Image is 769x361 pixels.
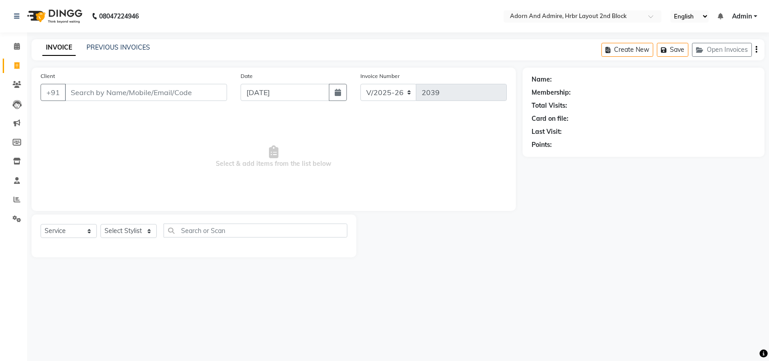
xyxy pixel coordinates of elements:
[532,127,562,137] div: Last Visit:
[732,12,752,21] span: Admin
[241,72,253,80] label: Date
[692,43,752,57] button: Open Invoices
[23,4,85,29] img: logo
[657,43,688,57] button: Save
[601,43,653,57] button: Create New
[41,112,507,202] span: Select & add items from the list below
[532,88,571,97] div: Membership:
[532,114,569,123] div: Card on file:
[42,40,76,56] a: INVOICE
[360,72,400,80] label: Invoice Number
[41,72,55,80] label: Client
[164,224,347,238] input: Search or Scan
[532,140,552,150] div: Points:
[65,84,227,101] input: Search by Name/Mobile/Email/Code
[532,75,552,84] div: Name:
[532,101,567,110] div: Total Visits:
[99,4,139,29] b: 08047224946
[86,43,150,51] a: PREVIOUS INVOICES
[41,84,66,101] button: +91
